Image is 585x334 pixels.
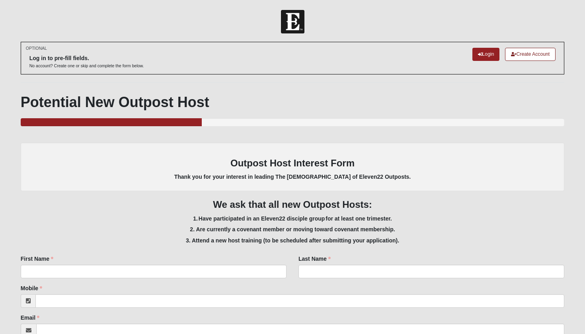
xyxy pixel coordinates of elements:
label: First Name [21,255,53,263]
h5: Thank you for your interest in leading The [DEMOGRAPHIC_DATA] of Eleven22 Outposts. [29,174,557,180]
img: Church of Eleven22 Logo [281,10,304,33]
h6: Log in to pre-fill fields. [29,55,144,62]
h5: 2. Are currently a covenant member or moving toward covenant membership. [21,226,565,233]
h3: Outpost Host Interest Form [29,158,557,169]
h5: 3. Attend a new host training (to be scheduled after submitting your application). [21,237,565,244]
label: Last Name [298,255,331,263]
a: Create Account [505,48,556,61]
label: Mobile [21,284,42,292]
p: No account? Create one or skip and complete the form below. [29,63,144,69]
label: Email [21,314,39,322]
h5: 1. Have participated in an Eleven22 disciple group for at least one trimester. [21,215,565,222]
h3: We ask that all new Outpost Hosts: [21,199,565,211]
h1: Potential New Outpost Host [21,94,565,111]
a: Login [472,48,500,61]
small: OPTIONAL [26,45,47,51]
